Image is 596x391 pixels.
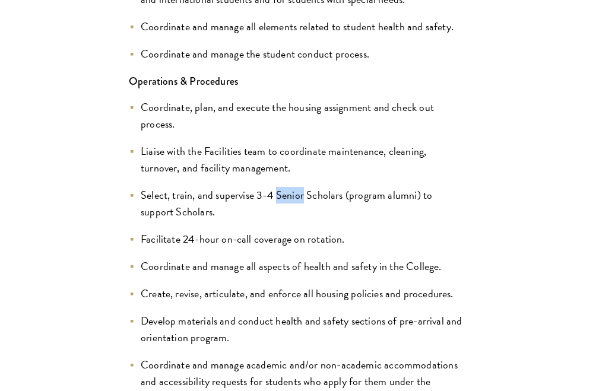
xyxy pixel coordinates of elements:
[129,313,467,346] li: Develop materials and conduct health and safety sections of pre-arrival and orientation program.
[129,74,238,89] strong: Operations & Procedures
[129,258,467,275] li: Coordinate and manage all aspects of health and safety in the College.
[129,285,467,302] li: Create, revise, articulate, and enforce all housing policies and procedures.
[129,46,467,62] li: Coordinate and manage the student conduct process.
[129,187,467,220] li: Select, train, and supervise 3-4 Senior Scholars (program alumni) to support Scholars.
[129,231,467,247] li: Facilitate 24-hour on-call coverage on rotation.
[129,18,467,35] li: Coordinate and manage all elements related to student health and safety.
[129,143,467,176] li: Liaise with the Facilities team to coordinate maintenance, cleaning, turnover, and facility manag...
[129,99,467,132] li: Coordinate, plan, and execute the housing assignment and check out process.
